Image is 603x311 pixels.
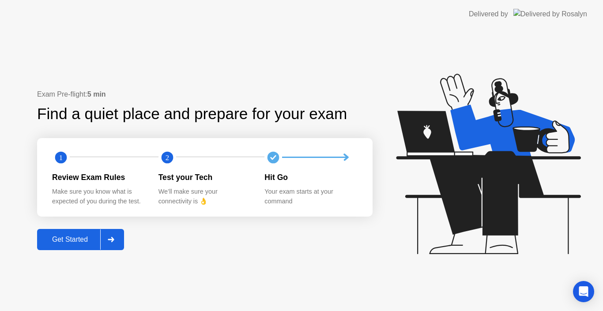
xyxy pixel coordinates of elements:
[37,89,373,100] div: Exam Pre-flight:
[37,229,124,250] button: Get Started
[59,153,63,161] text: 1
[37,102,348,126] div: Find a quiet place and prepare for your exam
[513,9,587,19] img: Delivered by Rosalyn
[573,281,594,302] div: Open Intercom Messenger
[158,172,251,183] div: Test your Tech
[264,172,357,183] div: Hit Go
[52,187,144,206] div: Make sure you know what is expected of you during the test.
[469,9,508,19] div: Delivered by
[158,187,251,206] div: We’ll make sure your connectivity is 👌
[52,172,144,183] div: Review Exam Rules
[166,153,169,161] text: 2
[264,187,357,206] div: Your exam starts at your command
[40,236,100,244] div: Get Started
[87,90,106,98] b: 5 min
